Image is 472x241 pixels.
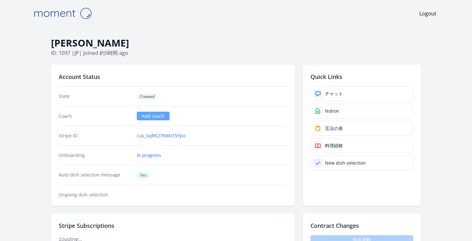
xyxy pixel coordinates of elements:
dt: Coach [59,113,132,119]
a: チャット [310,86,413,101]
dt: Stripe ID [59,133,132,139]
div: New dish selection [325,160,366,166]
a: cus_SqRK27N6NT5Ypo [137,133,185,139]
h2: Account Status [59,72,287,81]
h2: Stripe Subscriptions [59,221,287,230]
a: Add coach [137,112,170,120]
h2: Contract Changes [310,221,413,230]
span: Yes [137,172,150,178]
a: Notion [310,104,413,118]
h1: [PERSON_NAME] [51,37,421,49]
a: New dish selection [310,156,413,170]
div: 五法の表 [325,125,343,132]
dt: State [59,93,132,100]
div: チャット [325,90,343,97]
dt: Ongoing dish selection [59,192,132,198]
h2: Quick Links [310,72,413,81]
div: 料理経験 [325,142,343,149]
a: 五法の表 [310,121,413,136]
p: ID: 1097 | | Joined 約5時間 ago [51,49,421,57]
span: jp [74,49,79,56]
a: In progress [137,152,161,159]
img: Moment [31,5,95,22]
a: Logout [419,10,436,17]
span: Created [137,93,158,100]
dt: Auto dish selection message [59,172,132,178]
div: Notion [325,108,339,114]
dt: Onboarding [59,152,132,159]
a: 料理経験 [310,138,413,153]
